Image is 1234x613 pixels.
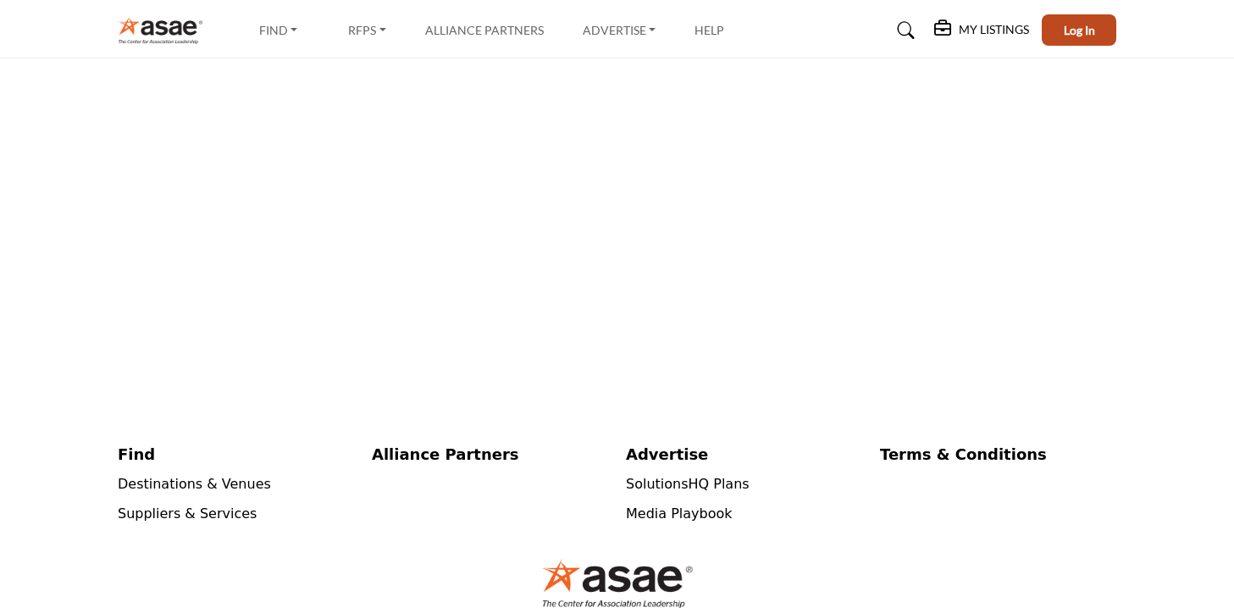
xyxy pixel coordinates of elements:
a: Search [881,17,926,44]
span: Log In [1064,23,1095,37]
a: Alliance Partners [425,23,544,37]
a: Terms & Conditions [880,443,1116,466]
a: Advertise [571,19,668,42]
a: Help [694,23,724,37]
img: Site Logo [118,16,212,44]
div: My Listings [934,20,1029,41]
button: Log In [1042,14,1116,46]
a: Destinations & Venues [118,476,271,492]
a: Alliance Partners [372,443,608,466]
a: Find [247,19,310,42]
a: SolutionsHQ Plans [626,476,750,492]
a: Find [118,443,354,466]
h5: My Listings [959,22,1029,37]
img: No Site Logo [541,558,694,608]
a: Suppliers & Services [118,505,257,522]
a: Advertise [626,443,862,466]
a: RFPs [336,19,398,42]
a: Media Playbook [626,505,733,522]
